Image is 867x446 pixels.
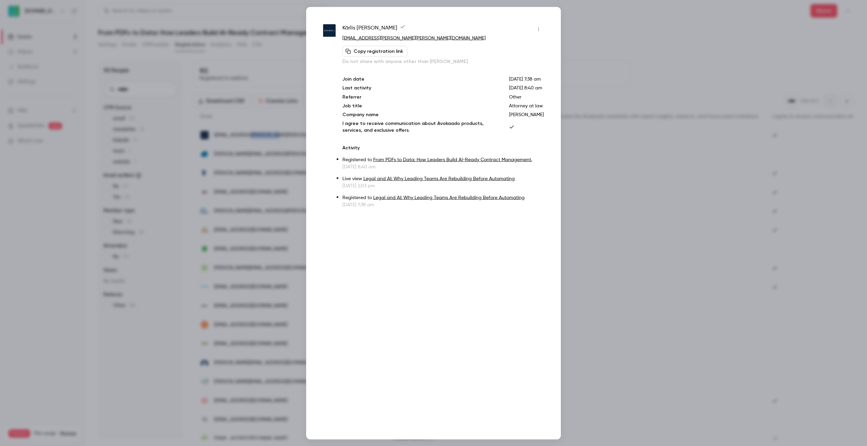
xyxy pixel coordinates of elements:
p: Activity [342,144,544,151]
p: Registered to [342,156,544,163]
p: Job title [342,102,498,109]
p: [DATE] 7:38 am [509,76,544,82]
a: Legal and AI: Why Leading Teams Are Rebuilding Before Automating [373,195,525,200]
span: Kārlis [PERSON_NAME] [342,24,405,35]
p: Last activity [342,84,498,91]
p: [DATE] 7:38 am [342,201,544,208]
p: Company name [342,111,498,118]
a: [EMAIL_ADDRESS][PERSON_NAME][PERSON_NAME][DOMAIN_NAME] [342,36,486,40]
p: Live view [342,175,544,182]
p: [DATE] 2:03 pm [342,182,544,189]
p: Attorney at law [509,102,544,109]
p: Do not share with anyone other than [PERSON_NAME] [342,58,544,65]
p: Other [509,93,544,100]
button: Copy registration link [342,46,407,57]
img: leadell.com [323,24,336,37]
p: [DATE] 8:40 am [342,163,544,170]
p: I agree to receive communication about Avokaado products, services, and exclusive offers. [342,120,498,133]
p: [PERSON_NAME] [509,111,544,118]
span: [DATE] 8:40 am [509,85,542,90]
a: From PDFs to Data: How Leaders Build AI-Ready Contract Management. [373,157,532,162]
a: Legal and AI: Why Leading Teams Are Rebuilding Before Automating [363,176,515,181]
p: Referrer [342,93,498,100]
p: Registered to [342,194,544,201]
p: Join date [342,76,498,82]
